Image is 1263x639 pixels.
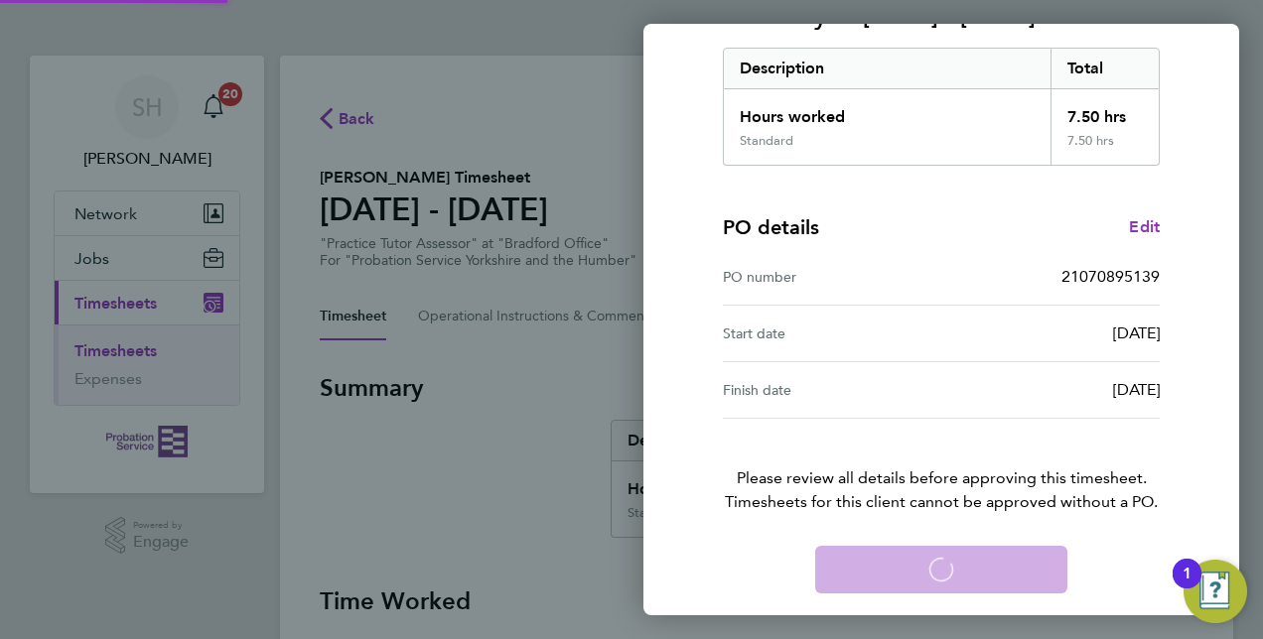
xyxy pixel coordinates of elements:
[1061,267,1160,286] span: 21070895139
[1183,574,1192,599] div: 1
[723,48,1160,166] div: Summary of 25 - 31 Aug 2025
[1184,560,1247,623] button: Open Resource Center, 1 new notification
[723,378,941,402] div: Finish date
[1051,49,1160,88] div: Total
[1051,89,1160,133] div: 7.50 hrs
[724,89,1051,133] div: Hours worked
[723,321,941,345] div: Start date
[941,378,1160,402] div: [DATE]
[1129,215,1160,239] a: Edit
[723,213,819,241] h4: PO details
[941,321,1160,345] div: [DATE]
[1129,217,1160,236] span: Edit
[1051,133,1160,165] div: 7.50 hrs
[699,490,1184,514] span: Timesheets for this client cannot be approved without a PO.
[723,265,941,289] div: PO number
[740,133,793,149] div: Standard
[724,49,1051,88] div: Description
[699,419,1184,514] p: Please review all details before approving this timesheet.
